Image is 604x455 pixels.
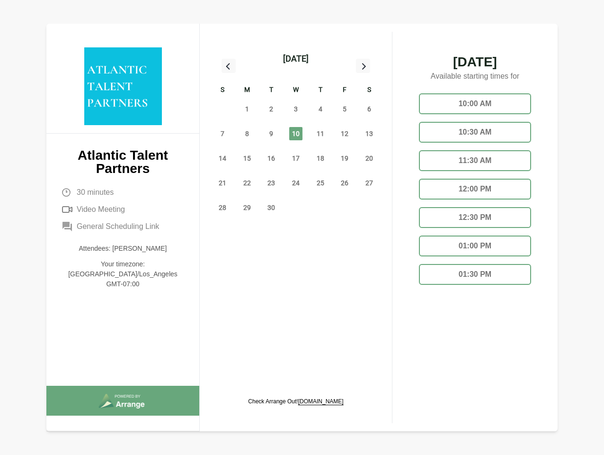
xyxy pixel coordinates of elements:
div: T [259,84,284,97]
span: Tuesday, September 16, 2025 [265,152,278,165]
span: Tuesday, September 23, 2025 [265,176,278,190]
span: Tuesday, September 9, 2025 [265,127,278,140]
span: Monday, September 22, 2025 [240,176,254,190]
span: Saturday, September 13, 2025 [363,127,376,140]
span: General Scheduling Link [77,221,159,232]
div: 01:30 PM [419,264,531,285]
span: Thursday, September 18, 2025 [314,152,327,165]
div: 12:30 PM [419,207,531,228]
div: S [357,84,382,97]
span: Sunday, September 28, 2025 [216,201,229,214]
p: Atlantic Talent Partners [62,149,184,175]
span: Friday, September 5, 2025 [338,102,351,116]
p: Your timezone: [GEOGRAPHIC_DATA]/Los_Angeles GMT-07:00 [62,259,184,289]
div: W [284,84,308,97]
span: Wednesday, September 3, 2025 [289,102,302,116]
div: [DATE] [283,52,309,65]
div: S [210,84,235,97]
span: Tuesday, September 30, 2025 [265,201,278,214]
span: Sunday, September 14, 2025 [216,152,229,165]
span: Wednesday, September 17, 2025 [289,152,302,165]
span: Saturday, September 6, 2025 [363,102,376,116]
div: 11:30 AM [419,150,531,171]
a: [DOMAIN_NAME] [298,398,344,405]
div: 12:00 PM [419,179,531,200]
div: T [308,84,333,97]
span: 30 minutes [77,187,114,198]
span: Monday, September 8, 2025 [240,127,254,140]
span: Friday, September 12, 2025 [338,127,351,140]
p: Attendees: [PERSON_NAME] [62,244,184,254]
div: 10:30 AM [419,122,531,143]
span: Tuesday, September 2, 2025 [265,102,278,116]
div: 01:00 PM [419,236,531,256]
span: Saturday, September 27, 2025 [363,176,376,190]
span: [DATE] [411,55,539,69]
span: Video Meeting [77,204,125,215]
span: Wednesday, September 10, 2025 [289,127,302,140]
div: M [235,84,259,97]
span: Sunday, September 21, 2025 [216,176,229,190]
span: Thursday, September 11, 2025 [314,127,327,140]
div: 10:00 AM [419,93,531,114]
span: Wednesday, September 24, 2025 [289,176,302,190]
p: Check Arrange Out! [248,398,343,405]
span: Friday, September 19, 2025 [338,152,351,165]
span: Monday, September 1, 2025 [240,102,254,116]
span: Monday, September 29, 2025 [240,201,254,214]
span: Thursday, September 25, 2025 [314,176,327,190]
p: Available starting times for [411,69,539,86]
div: F [333,84,357,97]
span: Monday, September 15, 2025 [240,152,254,165]
span: Sunday, September 7, 2025 [216,127,229,140]
span: Saturday, September 20, 2025 [363,152,376,165]
span: Thursday, September 4, 2025 [314,102,327,116]
span: Friday, September 26, 2025 [338,176,351,190]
